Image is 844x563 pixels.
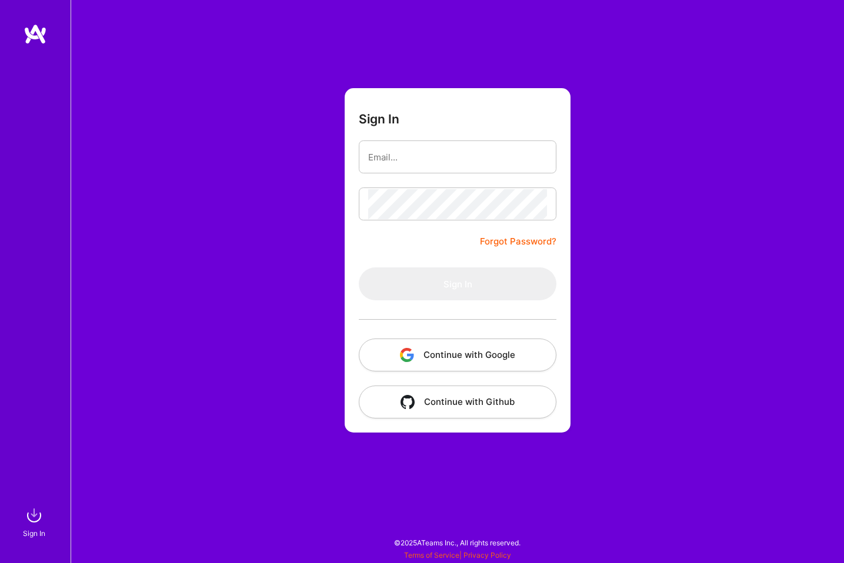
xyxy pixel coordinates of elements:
[359,112,399,126] h3: Sign In
[22,504,46,527] img: sign in
[368,142,547,172] input: Email...
[24,24,47,45] img: logo
[480,234,556,249] a: Forgot Password?
[463,551,511,559] a: Privacy Policy
[25,504,46,539] a: sign inSign In
[401,395,415,409] img: icon
[23,527,45,539] div: Sign In
[404,551,511,559] span: |
[404,551,459,559] a: Terms of Service
[359,386,556,418] button: Continue with Github
[359,339,556,371] button: Continue with Google
[359,267,556,300] button: Sign In
[400,348,414,362] img: icon
[71,528,844,557] div: © 2025 ATeams Inc., All rights reserved.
